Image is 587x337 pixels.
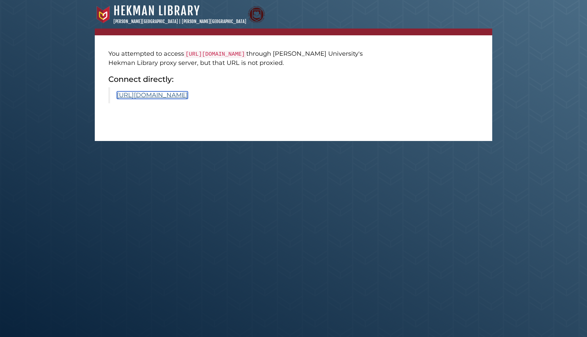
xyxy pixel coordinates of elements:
[95,29,492,35] nav: breadcrumb
[117,91,188,99] a: [URL][DOMAIN_NAME]
[248,6,265,23] img: Calvin Theological Seminary
[184,51,246,58] code: [URL][DOMAIN_NAME]
[95,6,112,23] img: Calvin University
[113,18,246,25] p: [PERSON_NAME][GEOGRAPHIC_DATA] | [PERSON_NAME][GEOGRAPHIC_DATA]
[108,49,382,68] p: You attempted to access through [PERSON_NAME] University's Hekman Library proxy server, but that ...
[113,3,200,18] a: Hekman Library
[108,74,382,84] h2: Connect directly:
